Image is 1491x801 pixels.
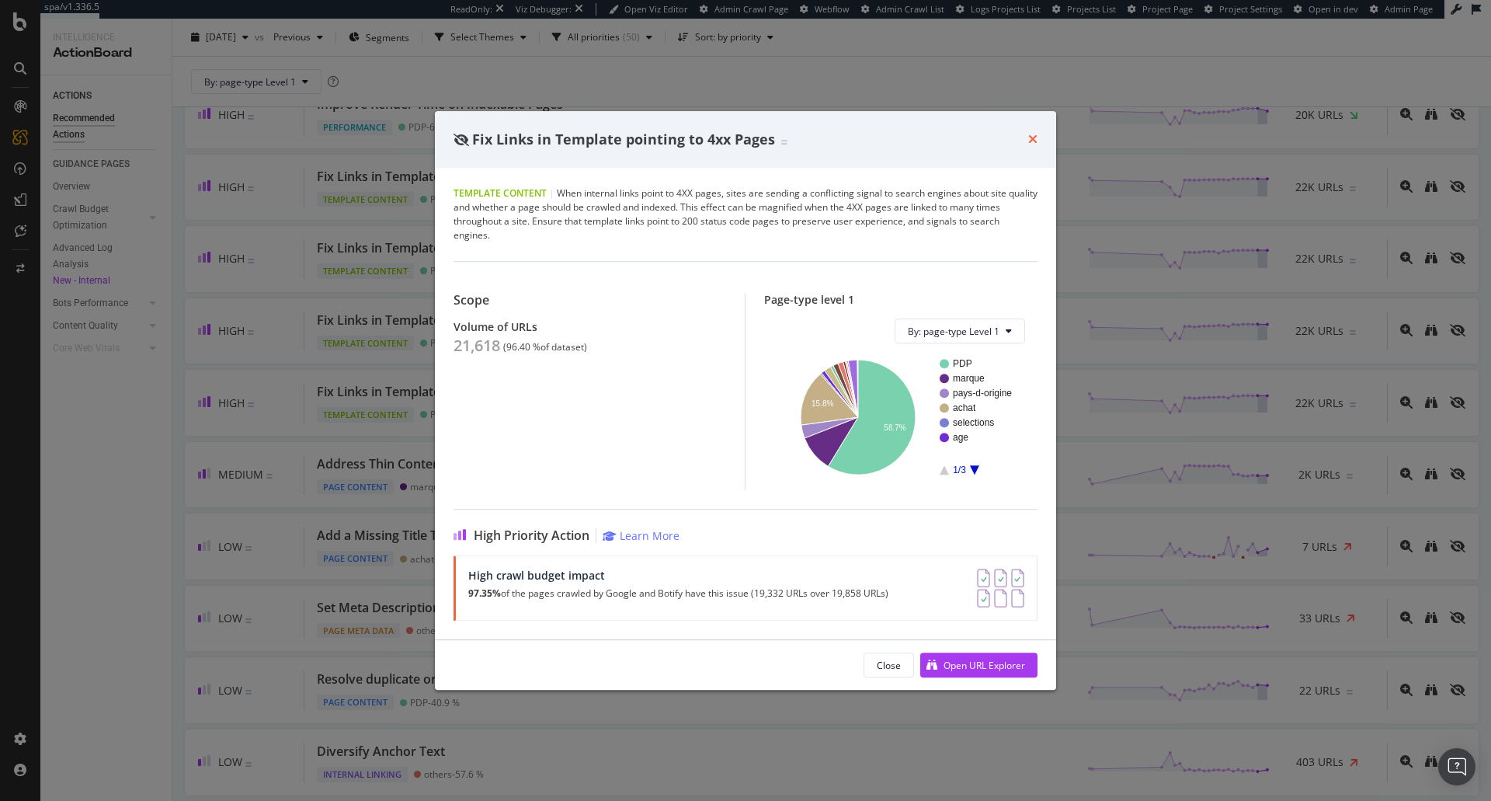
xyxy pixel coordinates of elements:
div: Open Intercom Messenger [1438,748,1475,785]
span: | [549,186,554,200]
div: Scope [454,293,726,308]
div: times [1028,130,1037,150]
div: High crawl budget impact [468,569,888,582]
div: eye-slash [454,134,469,146]
button: By: page-type Level 1 [895,319,1025,343]
p: of the pages crawled by Google and Botify have this issue (19,332 URLs over 19,858 URLs) [468,588,888,599]
img: Equal [781,140,787,145]
text: achat [953,403,976,414]
button: Close [864,653,914,677]
div: When internal links point to 4XX pages, sites are sending a conflicting signal to search engines ... [454,186,1037,242]
text: 1/3 [953,465,966,476]
img: AY0oso9MOvYAAAAASUVORK5CYII= [977,569,1024,608]
text: PDP [953,359,972,370]
div: Volume of URLs [454,320,726,333]
div: Learn More [620,528,679,543]
div: Close [877,659,901,672]
svg: A chart. [777,356,1025,478]
text: marque [953,374,985,385]
span: Fix Links in Template pointing to 4xx Pages [472,130,775,148]
span: By: page-type Level 1 [908,325,999,338]
div: modal [435,111,1056,691]
text: 15.8% [812,400,833,409]
text: selections [953,418,994,429]
span: High Priority Action [474,528,589,543]
div: 21,618 [454,336,500,355]
span: Template Content [454,186,547,200]
text: 58.7% [884,423,905,432]
a: Learn More [603,528,679,543]
button: Open URL Explorer [920,653,1037,677]
strong: 97.35% [468,587,501,600]
text: age [953,433,968,444]
text: pays-d-origine [953,388,1012,399]
div: Open URL Explorer [944,659,1025,672]
div: Page-type level 1 [764,293,1037,306]
div: ( 96.40 % of dataset ) [503,342,587,353]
